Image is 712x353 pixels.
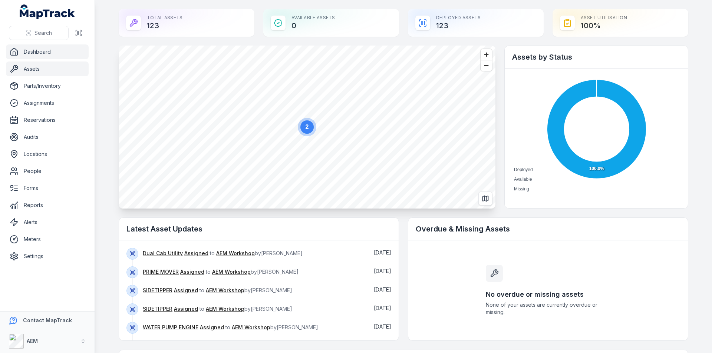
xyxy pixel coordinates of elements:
[143,269,299,275] span: to by [PERSON_NAME]
[416,224,680,234] h2: Overdue & Missing Assets
[20,4,75,19] a: MapTrack
[180,268,204,276] a: Assigned
[514,167,533,172] span: Deployed
[184,250,208,257] a: Assigned
[6,181,89,196] a: Forms
[512,52,680,62] h2: Assets by Status
[143,268,179,276] a: PRIME MOVER
[374,305,391,311] time: 10/7/2025, 10:10:50 AM
[478,192,492,206] button: Switch to Map View
[126,224,391,234] h2: Latest Asset Updates
[374,286,391,293] time: 10/7/2025, 10:10:50 AM
[143,287,172,294] a: SIDETIPPER
[216,250,255,257] a: AEM Workshop
[374,268,391,274] time: 10/7/2025, 10:10:50 AM
[6,61,89,76] a: Assets
[6,113,89,127] a: Reservations
[6,249,89,264] a: Settings
[9,26,69,40] button: Search
[6,79,89,93] a: Parts/Inventory
[6,164,89,179] a: People
[232,324,270,331] a: AEM Workshop
[481,60,492,71] button: Zoom out
[374,323,391,330] span: [DATE]
[23,317,72,323] strong: Contact MapTrack
[6,44,89,59] a: Dashboard
[306,124,309,130] text: 2
[6,96,89,110] a: Assignments
[374,323,391,330] time: 10/7/2025, 10:10:50 AM
[174,305,198,313] a: Assigned
[514,177,532,182] span: Available
[6,130,89,144] a: Audits
[374,268,391,274] span: [DATE]
[6,147,89,161] a: Locations
[486,289,610,300] h3: No overdue or missing assets
[174,287,198,294] a: Assigned
[212,268,251,276] a: AEM Workshop
[6,215,89,230] a: Alerts
[374,249,391,256] time: 10/7/2025, 10:10:50 AM
[374,286,391,293] span: [DATE]
[143,324,198,331] a: WATER PUMP ENGINE
[143,305,172,313] a: SIDETIPPER
[514,186,529,192] span: Missing
[374,305,391,311] span: [DATE]
[34,29,52,37] span: Search
[6,232,89,247] a: Meters
[143,324,318,330] span: to by [PERSON_NAME]
[143,250,303,256] span: to by [PERSON_NAME]
[6,198,89,213] a: Reports
[143,306,292,312] span: to by [PERSON_NAME]
[374,249,391,256] span: [DATE]
[143,250,183,257] a: Dual Cab Utility
[486,301,610,316] span: None of your assets are currently overdue or missing.
[206,305,244,313] a: AEM Workshop
[481,49,492,60] button: Zoom in
[206,287,244,294] a: AEM Workshop
[143,287,292,293] span: to by [PERSON_NAME]
[200,324,224,331] a: Assigned
[119,46,495,209] canvas: Map
[27,338,38,344] strong: AEM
